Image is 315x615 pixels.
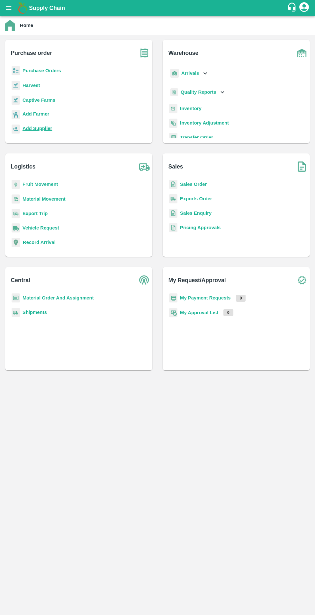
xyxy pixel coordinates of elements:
a: Add Farmer [22,110,49,119]
a: My Approval List [180,310,218,315]
a: Captive Farms [22,98,55,103]
p: 0 [223,309,233,316]
a: Sales Enquiry [180,211,212,216]
img: logo [16,2,29,14]
img: material [12,194,20,204]
a: Vehicle Request [22,225,59,230]
div: customer-support [287,2,298,14]
b: Add Farmer [22,111,49,117]
img: sales [169,180,177,189]
a: Record Arrival [23,240,56,245]
a: Sales Order [180,182,207,187]
a: Exports Order [180,196,212,201]
img: central [136,272,152,288]
a: Transfer Order [180,135,213,140]
a: Inventory [180,106,202,111]
b: Home [20,23,33,28]
img: check [294,272,310,288]
a: Purchase Orders [22,68,61,73]
b: Purchase order [11,48,52,57]
img: whArrival [170,69,179,78]
img: approval [169,308,177,317]
button: open drawer [1,1,16,15]
b: Add Supplier [22,126,52,131]
img: reciept [12,66,20,75]
a: Supply Chain [29,4,287,13]
img: inventory [169,118,177,128]
img: vehicle [12,223,20,233]
a: Pricing Approvals [180,225,221,230]
a: Add Supplier [22,125,52,134]
a: Shipments [22,310,47,315]
b: Supply Chain [29,5,65,11]
img: sales [169,223,177,232]
b: Arrivals [181,71,199,76]
img: purchase [136,45,152,61]
b: Quality Reports [181,90,216,95]
b: My Request/Approval [168,276,226,285]
img: whInventory [169,104,177,113]
a: Fruit Movement [22,182,58,187]
p: 0 [236,295,246,302]
a: Inventory Adjustment [180,120,229,126]
div: account of current user [298,1,310,15]
b: Central [11,276,30,285]
a: My Payment Requests [180,295,231,300]
img: harvest [12,95,20,105]
img: whTransfer [169,133,177,142]
b: Warehouse [168,48,199,57]
img: fruit [12,180,20,189]
img: qualityReport [170,88,178,96]
img: truck [136,159,152,175]
img: centralMaterial [12,293,20,303]
img: recordArrival [12,238,20,247]
div: Quality Reports [169,86,226,99]
img: supplier [12,125,20,134]
a: Export Trip [22,211,48,216]
img: sales [169,209,177,218]
a: Material Order And Assignment [22,295,94,300]
img: home [5,20,15,31]
img: shipments [12,308,20,317]
a: Material Movement [22,196,66,202]
img: delivery [12,209,20,218]
b: Logistics [11,162,36,171]
div: Arrivals [169,66,209,81]
img: payment [169,293,177,303]
img: shipments [169,194,177,204]
img: farmer [12,110,20,119]
a: Harvest [22,83,40,88]
img: soSales [294,159,310,175]
b: Sales [168,162,183,171]
img: harvest [12,81,20,90]
img: warehouse [294,45,310,61]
